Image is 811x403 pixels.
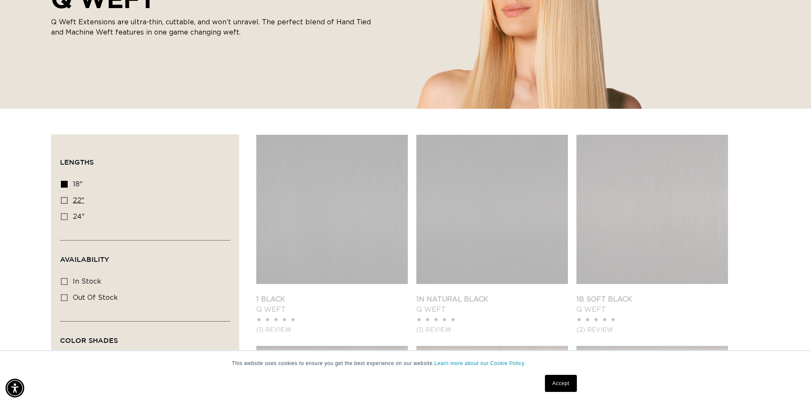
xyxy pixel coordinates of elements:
span: Color Shades [60,336,118,344]
span: Availability [60,255,109,263]
p: Q Weft Extensions are ultra-thin, cuttable, and won’t unravel. The perfect blend of Hand Tied and... [51,17,375,38]
a: Learn more about our Cookie Policy. [434,360,526,366]
span: Lengths [60,158,94,166]
p: This website uses cookies to ensure you get the best experience on our website. [232,360,579,367]
span: 18" [73,181,83,188]
summary: Color Shades (0 selected) [60,322,230,352]
summary: Lengths (0 selected) [60,143,230,174]
div: Accessibility Menu [6,379,24,397]
a: Accept [545,375,576,392]
span: In stock [73,278,101,285]
span: Out of stock [73,294,118,301]
summary: Availability (0 selected) [60,241,230,271]
span: 24" [73,213,85,220]
span: 22" [73,197,84,204]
